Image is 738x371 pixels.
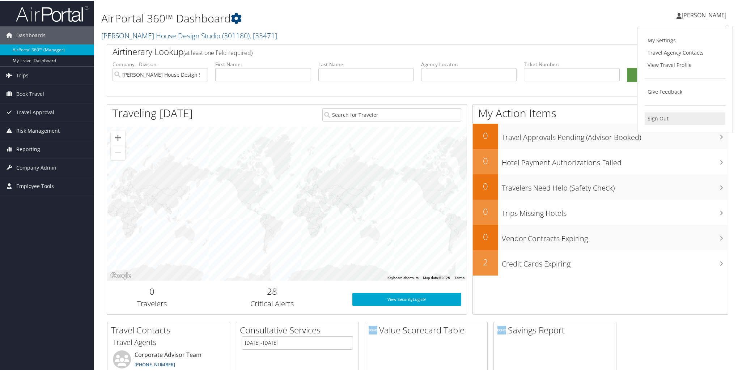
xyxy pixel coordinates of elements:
h3: Hotel Payment Authorizations Failed [502,153,728,167]
label: Company - Division: [113,60,208,67]
span: Travel Approval [16,103,54,121]
h3: Vendor Contracts Expiring [502,229,728,243]
h2: Consultative Services [240,323,359,336]
img: domo-logo.png [369,325,377,334]
label: Last Name: [318,60,414,67]
h3: Travel Approvals Pending (Advisor Booked) [502,128,728,142]
h1: My Action Items [473,105,728,120]
button: Search [627,67,722,82]
a: Travel Agency Contacts [645,46,725,58]
a: View SecurityLogic® [352,292,461,305]
a: View Travel Profile [645,58,725,71]
h2: Value Scorecard Table [369,323,487,336]
a: Give Feedback [645,85,725,97]
h2: 0 [473,230,498,242]
span: Map data ©2025 [423,275,450,279]
a: My Settings [645,34,725,46]
a: 0Hotel Payment Authorizations Failed [473,148,728,174]
h3: Travelers Need Help (Safety Check) [502,179,728,192]
h3: Travel Agents [113,337,224,347]
a: Open this area in Google Maps (opens a new window) [109,270,133,280]
a: Terms (opens in new tab) [454,275,465,279]
button: Zoom out [111,145,125,159]
a: [PERSON_NAME] House Design Studio [101,30,277,40]
span: Company Admin [16,158,56,176]
h2: Airtinerary Lookup [113,45,671,57]
span: , [ 33471 ] [250,30,277,40]
h2: 0 [473,129,498,141]
h1: AirPortal 360™ Dashboard [101,10,523,25]
button: Keyboard shortcuts [387,275,419,280]
span: Risk Management [16,121,60,139]
a: [PERSON_NAME] [676,4,734,25]
h3: Critical Alerts [202,298,341,308]
span: Dashboards [16,26,46,44]
h2: Travel Contacts [111,323,230,336]
span: Trips [16,66,29,84]
span: ( 301180 ) [222,30,250,40]
h2: 0 [113,285,191,297]
a: [PHONE_NUMBER] [135,361,175,367]
h2: 0 [473,205,498,217]
a: 0Trips Missing Hotels [473,199,728,224]
span: Employee Tools [16,176,54,195]
h2: 28 [202,285,341,297]
h1: Traveling [DATE] [113,105,193,120]
input: Search for Traveler [322,107,461,121]
span: Book Travel [16,84,44,102]
h3: Credit Cards Expiring [502,255,728,268]
h2: 0 [473,179,498,192]
a: 2Credit Cards Expiring [473,250,728,275]
label: Ticket Number: [524,60,619,67]
h2: 2 [473,255,498,268]
span: Reporting [16,140,40,158]
h3: Trips Missing Hotels [502,204,728,218]
h2: 0 [473,154,498,166]
button: Zoom in [111,130,125,144]
img: domo-logo.png [497,325,506,334]
a: 0Travelers Need Help (Safety Check) [473,174,728,199]
span: [PERSON_NAME] [682,10,726,18]
span: (at least one field required) [183,48,253,56]
h2: Savings Report [497,323,616,336]
a: 0Vendor Contracts Expiring [473,224,728,250]
a: 0Travel Approvals Pending (Advisor Booked) [473,123,728,148]
h3: Travelers [113,298,191,308]
label: First Name: [215,60,311,67]
img: airportal-logo.png [16,5,88,22]
label: Agency Locator: [421,60,517,67]
img: Google [109,270,133,280]
a: Sign Out [645,112,725,124]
